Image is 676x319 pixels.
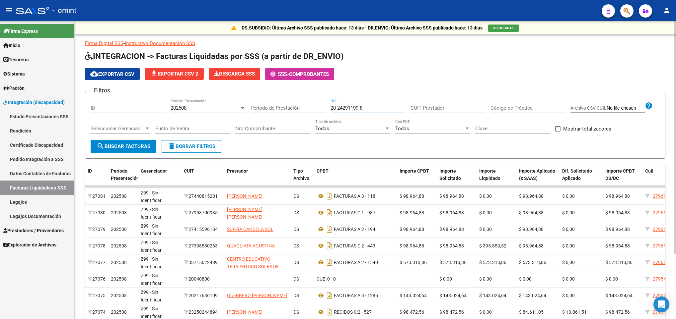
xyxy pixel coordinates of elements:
[605,210,630,215] span: $ 98.964,88
[293,293,299,298] span: DS
[293,168,309,181] span: Tipo Archivo
[562,293,575,298] span: $ 0,00
[88,226,106,233] div: 27079
[88,192,106,200] div: 27081
[400,168,429,174] span: Importe CPBT
[3,70,25,78] span: Sistema
[519,309,544,315] span: $ 84.611,05
[477,164,516,193] datatable-header-cell: Importe Liquidado
[519,227,544,232] span: $ 98.964,88
[184,275,222,283] div: 20040800
[334,210,361,215] span: FACTURAS C:
[88,259,106,266] div: 27077
[90,71,134,77] span: Exportar CSV
[85,52,343,61] span: INTEGRACION -> Facturas Liquidadas por SSS (a partir de DR_ENVIO)
[317,240,394,251] div: 2 - 443
[184,192,222,200] div: 27440815281
[562,276,575,282] span: $ 0,00
[184,259,222,266] div: 33715622489
[519,243,544,248] span: $ 98.964,88
[5,6,13,14] mat-icon: menu
[227,168,248,174] span: Prestador
[605,227,630,232] span: $ 98.964,88
[184,308,222,316] div: 23250244894
[519,210,544,215] span: $ 98.964,88
[293,210,299,215] span: DS
[111,210,127,215] span: 202508
[479,168,500,181] span: Importe Liquidado
[562,193,575,199] span: $ 0,00
[400,293,427,298] span: $ 143.024,64
[227,193,263,199] span: [PERSON_NAME]
[184,292,222,299] div: 20217636109
[325,257,334,268] i: Descargar documento
[519,168,555,181] span: Importe Aplicado (x SAAS)
[325,207,334,218] i: Descargar documento
[3,42,20,49] span: Inicio
[214,71,255,77] span: Descarga SSS
[111,260,127,265] span: 202508
[88,242,106,250] div: 27078
[184,168,194,174] span: CUIT
[181,164,224,193] datatable-header-cell: CUIT
[242,24,483,31] p: DS.SUBSIDIO: Último Archivo SSS publicado hace: 13 días - DR.ENVIO: Último Archivo SSS publicado ...
[562,227,575,232] span: $ 0,00
[603,164,642,193] datatable-header-cell: Importe CPBT DS/DC
[289,71,329,77] span: Comprobantes
[227,243,275,248] span: QUAGLIATA AGUSTINA
[325,307,334,317] i: Descargar documento
[317,275,394,283] div: 0 - 0
[334,309,358,315] span: RECIBOS C:
[293,193,299,199] span: DS
[227,227,273,232] span: SUFFIA CANDELA SOL
[479,227,492,232] span: $ 0,00
[85,40,665,47] p: -
[265,68,334,80] button: -Comprobantes
[141,207,162,220] span: Z99 - Sin Identificar
[3,99,65,106] span: Integración (discapacidad)
[317,276,327,282] span: CUE :
[479,260,506,265] span: $ 573.313,86
[111,168,139,181] span: Período Presentación
[145,68,204,80] button: Exportar CSV 2
[516,164,560,193] datatable-header-cell: Importe Aplicado (x SAAS)
[519,276,532,282] span: $ 0,00
[334,243,361,248] span: FACTURAS C:
[479,210,492,215] span: $ 0,00
[138,164,181,193] datatable-header-cell: Gerenciador
[479,309,492,315] span: $ 0,00
[439,193,464,199] span: $ 98.964,88
[227,256,279,277] span: CENTRO EDUCATIVO TERAPEUTICO SOLES DE BELLA VISTA SRL
[325,191,334,201] i: Descargar documento
[315,126,329,132] span: Todos
[663,6,671,14] mat-icon: person
[314,164,397,193] datatable-header-cell: CPBT
[325,240,334,251] i: Descargar documento
[91,140,156,153] button: Buscar Facturas
[317,224,394,235] div: 2 - 194
[141,223,162,236] span: Z99 - Sin Identificar
[479,193,492,199] span: $ 0,00
[3,56,29,63] span: Tesorería
[605,293,633,298] span: $ 143.024,64
[88,292,106,299] div: 27075
[562,210,575,215] span: $ 0,00
[400,193,424,199] span: $ 98.964,88
[171,105,187,111] span: 202508
[3,27,38,35] span: Firma Express
[141,190,162,203] span: Z99 - Sin Identificar
[562,243,575,248] span: $ 0,00
[605,243,630,248] span: $ 98.964,88
[97,143,150,149] span: Buscar Facturas
[111,309,127,315] span: 202508
[562,168,595,181] span: Dif. Solicitado - Aplicado
[141,256,162,269] span: Z99 - Sin Identificar
[227,309,263,315] span: [PERSON_NAME]
[400,243,424,248] span: $ 98.964,88
[605,168,635,181] span: Importe CPBT DS/DC
[293,227,299,232] span: DS
[141,168,167,174] span: Gerenciador
[645,168,653,174] span: Cuil
[479,243,506,248] span: $ 395.859,52
[605,309,630,315] span: $ 98.472,56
